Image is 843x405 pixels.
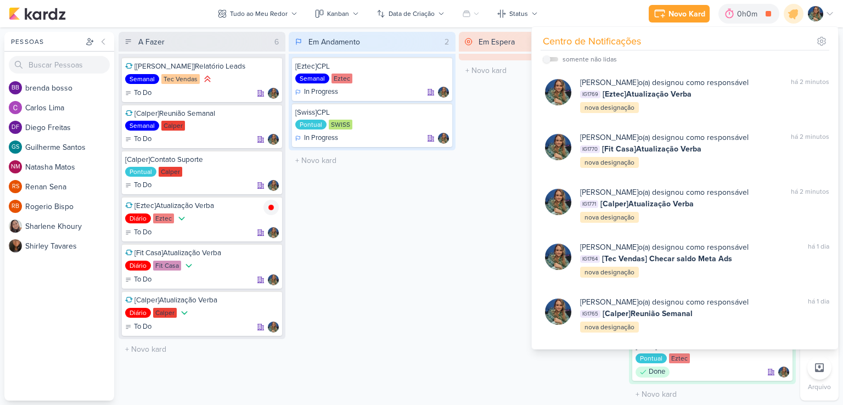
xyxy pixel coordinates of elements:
[12,184,19,190] p: RS
[438,133,449,144] div: Responsável: Isabella Gutierres
[580,241,749,253] div: o(a) designou como responsável
[121,341,283,357] input: + Novo kard
[125,274,151,285] div: To Do
[202,74,213,85] div: Prioridade Alta
[580,296,749,308] div: o(a) designou como responsável
[580,91,600,98] span: IG1769
[668,8,705,20] div: Novo Kard
[545,189,571,215] img: Isabella Gutierres
[125,227,151,238] div: To Do
[134,322,151,333] p: To Do
[563,54,617,64] div: somente não lidas
[11,164,20,170] p: NM
[134,180,151,191] p: To Do
[12,125,19,131] p: DF
[808,6,823,21] img: Isabella Gutierres
[138,36,165,48] div: A Fazer
[600,198,694,210] span: [Calper]Atualização Verba
[125,88,151,99] div: To Do
[9,7,66,20] img: kardz.app
[9,239,22,252] img: Shirley Tavares
[808,382,831,392] p: Arquivo
[580,157,639,168] div: nova designação
[580,187,749,198] div: o(a) designou como responsável
[125,180,151,191] div: To Do
[580,78,638,87] b: [PERSON_NAME]
[12,85,19,91] p: bb
[134,88,151,99] p: To Do
[9,200,22,213] div: Rogerio Bispo
[791,187,829,198] div: há 2 minutos
[183,260,194,271] div: Prioridade Baixa
[270,36,283,48] div: 6
[268,134,279,145] div: Responsável: Isabella Gutierres
[543,34,641,49] div: Centro de Notificações
[603,88,692,100] span: [Eztec]Atualização Verba
[268,322,279,333] div: Responsável: Isabella Gutierres
[125,213,151,223] div: Diário
[580,322,639,333] div: nova designação
[669,353,690,363] div: Eztec
[9,37,83,47] div: Pessoas
[268,274,279,285] img: Isabella Gutierres
[9,81,22,94] div: brenda bosso
[295,120,327,130] div: Pontual
[438,87,449,98] img: Isabella Gutierres
[125,74,159,84] div: Semanal
[479,36,515,48] div: Em Espera
[295,61,449,71] div: [Eztec]CPL
[25,221,114,232] div: S h a r l e n e K h o u r y
[329,120,352,130] div: SWISS
[25,122,114,133] div: D i e g o F r e i t a s
[331,74,352,83] div: Eztec
[125,167,156,177] div: Pontual
[161,74,200,84] div: Tec Vendas
[602,143,701,155] span: [Fit Casa]Atualização Verba
[737,8,761,20] div: 0h0m
[25,82,114,94] div: b r e n d a b o s s o
[25,201,114,212] div: R o g e r i o B i s p o
[125,61,279,71] div: [Tec Vendas]Relatório Leads
[9,101,22,114] img: Carlos Lima
[125,295,279,305] div: [Calper]Atualização Verba
[791,77,829,88] div: há 2 minutos
[268,322,279,333] img: Isabella Gutierres
[153,213,174,223] div: Eztec
[778,367,789,378] div: Responsável: Isabella Gutierres
[649,367,665,378] p: Done
[440,36,453,48] div: 2
[9,121,22,134] div: Diego Freitas
[263,200,279,215] img: tracking
[308,36,360,48] div: Em Andamento
[134,134,151,145] p: To Do
[125,134,151,145] div: To Do
[134,227,151,238] p: To Do
[153,308,177,318] div: Calper
[25,161,114,173] div: N a t a s h a M a t o s
[179,307,190,318] div: Prioridade Baixa
[602,253,732,265] span: [Tec Vendas] Checar saldo Meta Ads
[580,102,639,113] div: nova designação
[603,308,693,319] span: [Calper]Reunião Semanal
[12,144,19,150] p: GS
[808,296,829,308] div: há 1 dia
[545,79,571,105] img: Isabella Gutierres
[291,153,453,168] input: + Novo kard
[125,109,279,119] div: [Calper]Reunião Semanal
[545,134,571,160] img: Isabella Gutierres
[176,213,187,224] div: Prioridade Baixa
[268,134,279,145] img: Isabella Gutierres
[438,87,449,98] div: Responsável: Isabella Gutierres
[125,248,279,258] div: [Fit Casa]Atualização Verba
[268,180,279,191] img: Isabella Gutierres
[295,133,338,144] div: In Progress
[125,261,151,271] div: Diário
[125,155,279,165] div: [Calper]Contato Suporte
[9,220,22,233] img: Sharlene Khoury
[808,241,829,253] div: há 1 dia
[580,267,639,278] div: nova designação
[636,353,667,363] div: Pontual
[268,227,279,238] div: Responsável: Isabella Gutierres
[125,121,159,131] div: Semanal
[268,227,279,238] img: Isabella Gutierres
